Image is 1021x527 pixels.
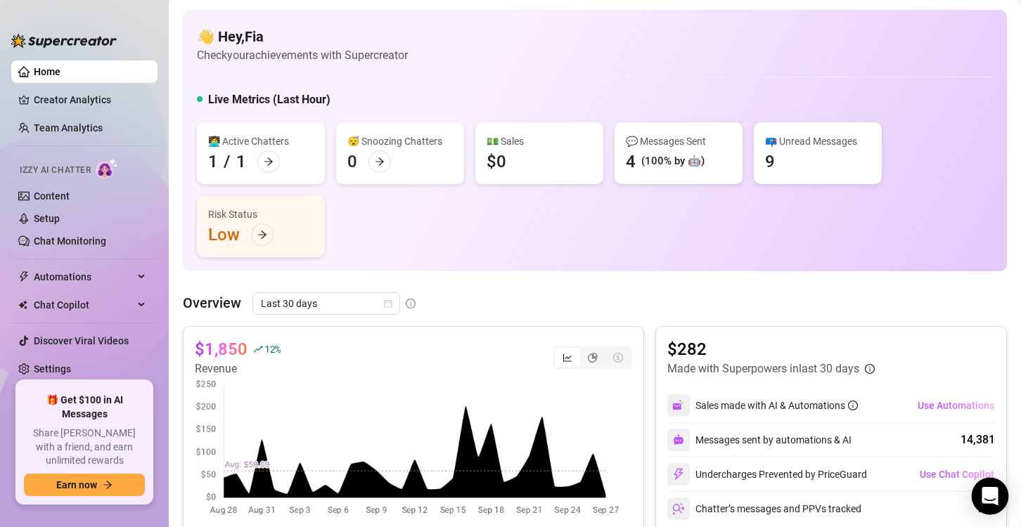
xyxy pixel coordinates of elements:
[553,346,632,369] div: segmented control
[208,134,314,149] div: 👩‍💻 Active Chatters
[672,468,685,481] img: svg%3e
[257,230,267,240] span: arrow-right
[24,393,145,421] span: 🎁 Get $100 in AI Messages
[34,266,134,288] span: Automations
[673,434,684,445] img: svg%3e
[195,338,248,360] article: $1,850
[613,353,623,363] span: dollar-circle
[672,399,685,412] img: svg%3e
[264,342,281,356] span: 12 %
[667,497,861,520] div: Chatter’s messages and PPVs tracked
[264,157,274,167] span: arrow-right
[588,353,598,363] span: pie-chart
[34,213,60,224] a: Setup
[865,364,875,374] span: info-circle
[641,153,705,170] div: (100% by 🤖)
[667,463,867,486] div: Undercharges Prevented by PriceGuard
[920,469,994,480] span: Use Chat Copilot
[695,398,858,413] div: Sales made with AI & Automations
[197,27,408,46] h4: 👋 Hey, Fia
[24,427,145,468] span: Share [PERSON_NAME] with a friend, and earn unlimited rewards
[34,363,71,375] a: Settings
[236,150,246,173] div: 1
[183,292,241,313] article: Overview
[24,474,145,496] button: Earn nowarrow-right
[11,34,117,48] img: logo-BBDzfeDw.svg
[848,401,858,410] span: info-circle
[18,271,30,282] span: thunderbolt
[667,429,852,451] div: Messages sent by automations & AI
[406,299,416,308] span: info-circle
[563,353,572,363] span: line-chart
[20,164,91,177] span: Izzy AI Chatter
[96,158,118,178] img: AI Chatter
[626,150,636,173] div: 4
[208,207,314,222] div: Risk Status
[253,344,263,354] span: rise
[18,300,27,310] img: Chat Copilot
[208,150,218,173] div: 1
[667,338,875,360] article: $282
[208,91,330,108] h5: Live Metrics (Last Hour)
[34,190,70,202] a: Content
[972,478,1009,515] div: Open Intercom Messenger
[34,235,106,247] a: Chat Monitoring
[261,293,392,314] span: Last 30 days
[195,360,281,377] article: Revenue
[765,134,871,149] div: 📪 Unread Messages
[765,150,775,173] div: 9
[34,89,146,111] a: Creator Analytics
[487,134,592,149] div: 💵 Sales
[487,150,506,173] div: $0
[919,463,995,486] button: Use Chat Copilot
[34,335,129,346] a: Discover Viral Videos
[103,480,113,490] span: arrow-right
[672,502,685,515] img: svg%3e
[56,479,97,490] span: Earn now
[34,294,134,316] span: Chat Copilot
[918,400,994,411] span: Use Automations
[384,299,392,308] span: calendar
[347,134,453,149] div: 😴 Snoozing Chatters
[197,46,408,64] article: Check your achievements with Supercreator
[375,157,385,167] span: arrow-right
[626,134,731,149] div: 💬 Messages Sent
[917,394,995,417] button: Use Automations
[667,360,859,377] article: Made with Superpowers in last 30 days
[961,431,995,448] div: 14,381
[347,150,357,173] div: 0
[34,66,60,77] a: Home
[34,122,103,134] a: Team Analytics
